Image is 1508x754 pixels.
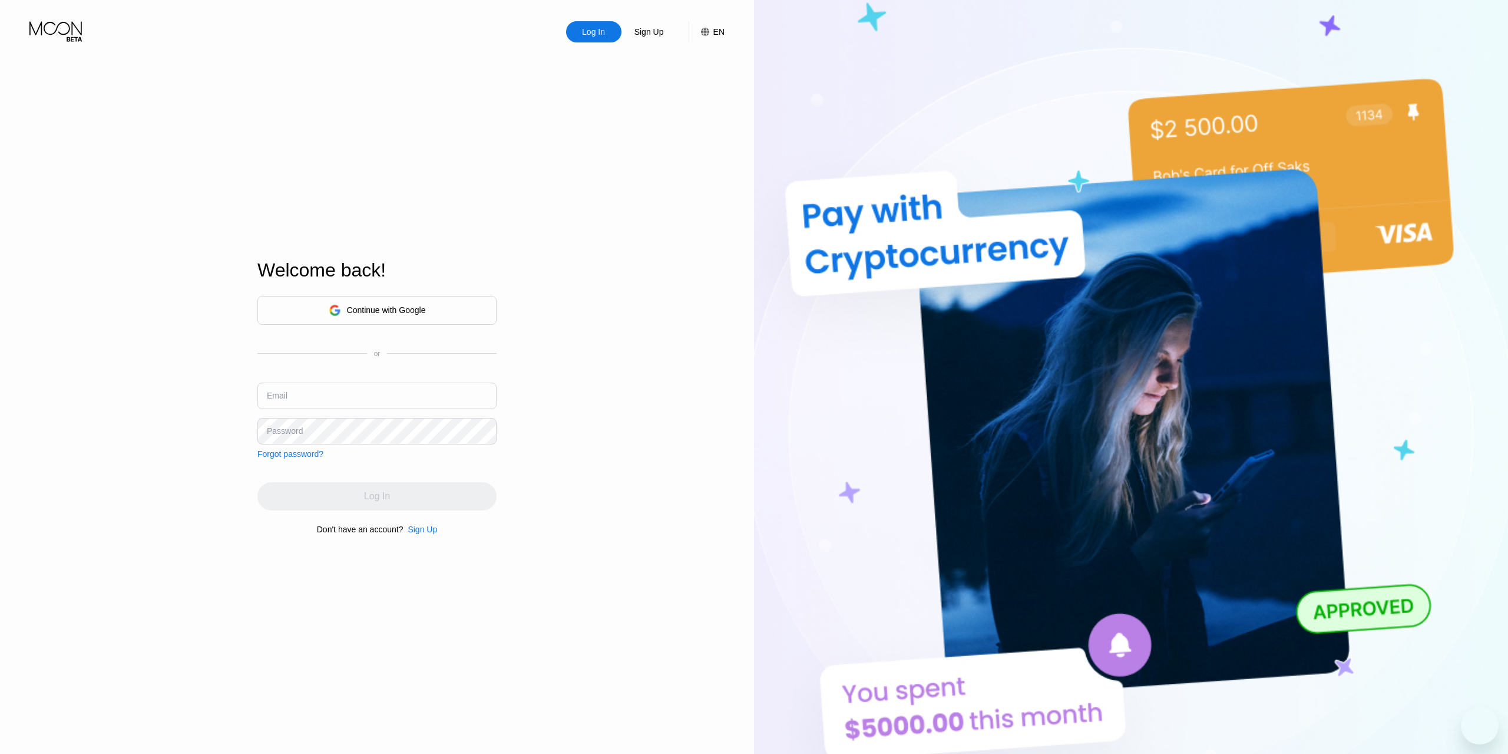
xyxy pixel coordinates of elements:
div: EN [713,27,725,37]
div: Continue with Google [347,305,426,315]
div: Forgot password? [257,449,323,459]
div: Sign Up [633,26,665,38]
div: Email [267,391,287,400]
div: Sign Up [408,525,437,534]
div: Welcome back! [257,259,497,281]
div: Password [267,426,303,436]
div: Log In [566,21,621,42]
div: Continue with Google [257,296,497,325]
div: Log In [581,26,606,38]
div: Sign Up [403,525,437,534]
div: Don't have an account? [317,525,404,534]
div: or [374,350,381,358]
div: EN [689,21,725,42]
iframe: Pulsante per aprire la finestra di messaggistica [1461,707,1499,745]
div: Sign Up [621,21,677,42]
